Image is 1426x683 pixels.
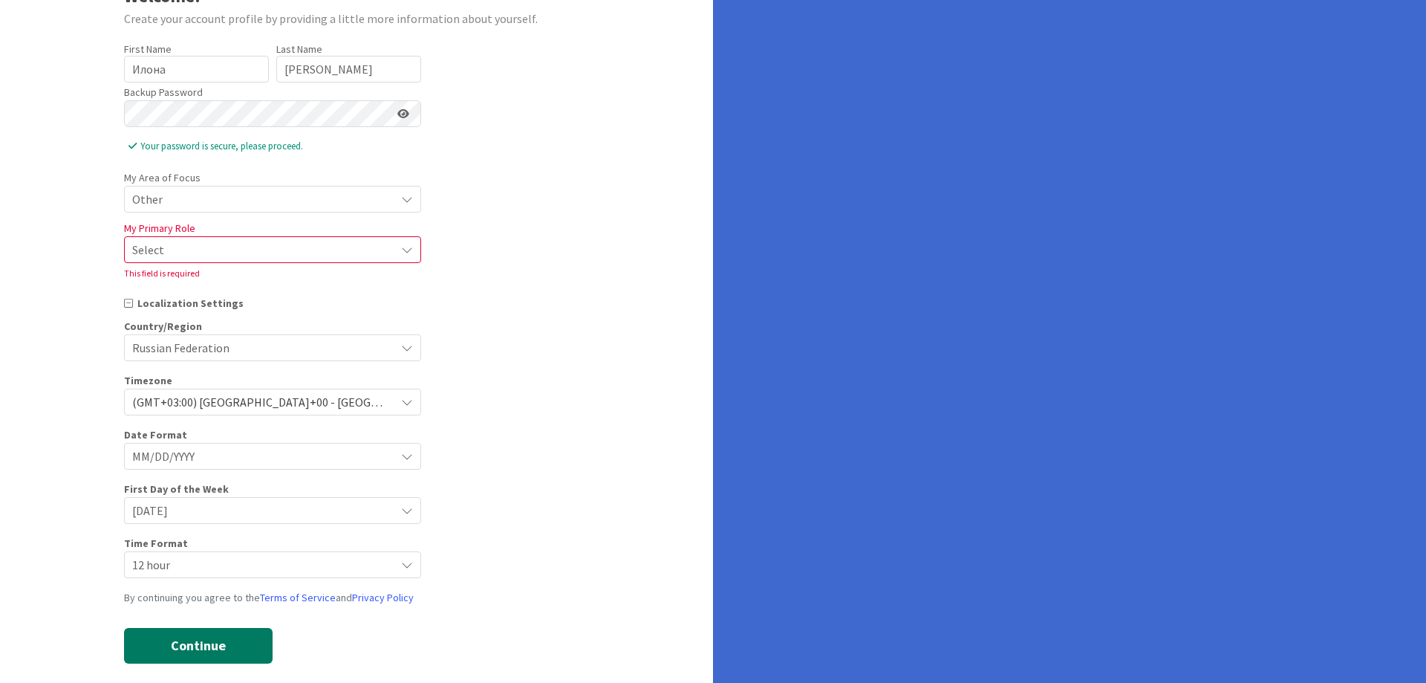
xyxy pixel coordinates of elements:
[124,42,172,56] label: First Name
[260,591,336,604] a: Terms of Service
[124,296,590,311] div: Localization Settings
[124,590,590,606] div: By continuing you agree to the and
[132,392,388,412] span: (GMT+03:00) [GEOGRAPHIC_DATA]+00 - [GEOGRAPHIC_DATA]
[124,373,258,389] div: Timezone
[124,628,273,664] button: Continue
[132,189,388,210] span: Other
[124,268,200,279] span: This field is required
[132,500,388,521] span: [DATE]
[128,139,421,154] span: Your password is secure, please proceed.
[132,337,388,358] span: Russian Federation
[124,221,195,236] label: My Primary Role
[124,10,590,27] div: Create your account profile by providing a little more information about yourself.
[124,536,258,551] div: Time Format
[124,319,258,334] div: Country/Region
[352,591,414,604] a: Privacy Policy
[132,554,388,575] span: 12 hour
[276,42,322,56] label: Last Name
[132,239,388,260] span: Select
[124,482,258,497] div: First Day of the Week
[132,446,388,467] span: MM/DD/YYYY
[124,85,203,100] label: Backup Password
[124,427,258,443] div: Date Format
[124,170,201,186] label: My Area of Focus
